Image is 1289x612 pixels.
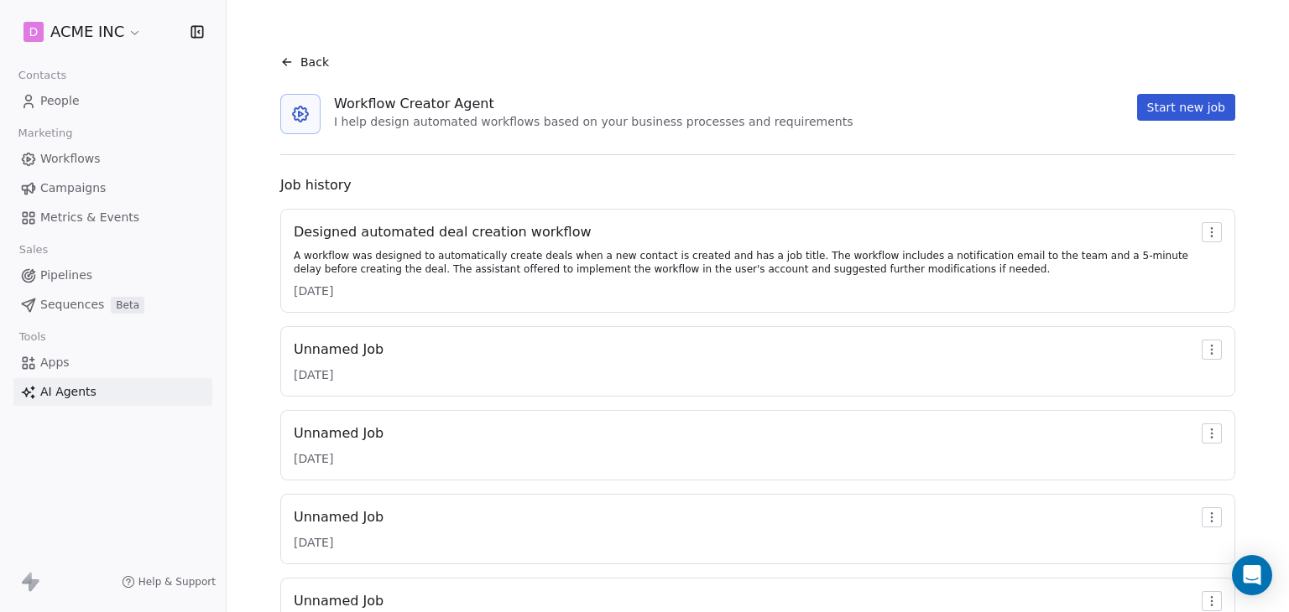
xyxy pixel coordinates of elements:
div: [DATE] [294,450,384,467]
div: Job history [280,175,1235,195]
span: AI Agents [40,383,97,401]
a: People [13,87,212,115]
span: Tools [12,324,53,350]
span: ACME INC [50,21,124,43]
div: [DATE] [294,366,384,383]
span: Workflows [40,150,101,168]
span: Contacts [11,63,74,88]
span: Sales [12,237,55,262]
span: Metrics & Events [40,209,139,226]
div: I help design automated workflows based on your business processes and requirements [334,114,853,131]
span: Beta [111,297,144,314]
div: Unnamed Job [294,423,384,443]
button: DACME INC [20,18,145,46]
span: Campaigns [40,179,106,197]
span: Back [300,54,329,70]
button: Start new job [1137,94,1235,121]
a: Workflows [13,145,212,173]
div: Unnamed Job [294,591,384,611]
a: Campaigns [13,174,212,202]
a: Apps [13,349,212,376]
div: A workflow was designed to automatically create deals when a new contact is created and has a job... [294,249,1195,276]
a: SequencesBeta [13,291,212,319]
div: Workflow Creator Agent [334,94,853,114]
div: [DATE] [294,283,1195,299]
span: Help & Support [138,575,216,589]
div: Open Intercom Messenger [1232,555,1272,595]
a: Pipelines [13,262,212,289]
span: Sequences [40,296,104,314]
div: Unnamed Job [294,507,384,527]
div: Designed automated deal creation workflow [294,222,1195,242]
span: D [29,23,39,40]
div: [DATE] [294,534,384,551]
span: Apps [40,354,70,371]
span: Marketing [11,121,80,146]
span: People [40,92,80,110]
a: AI Agents [13,378,212,406]
div: Unnamed Job [294,340,384,360]
span: Pipelines [40,267,92,284]
a: Help & Support [122,575,216,589]
a: Metrics & Events [13,204,212,231]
